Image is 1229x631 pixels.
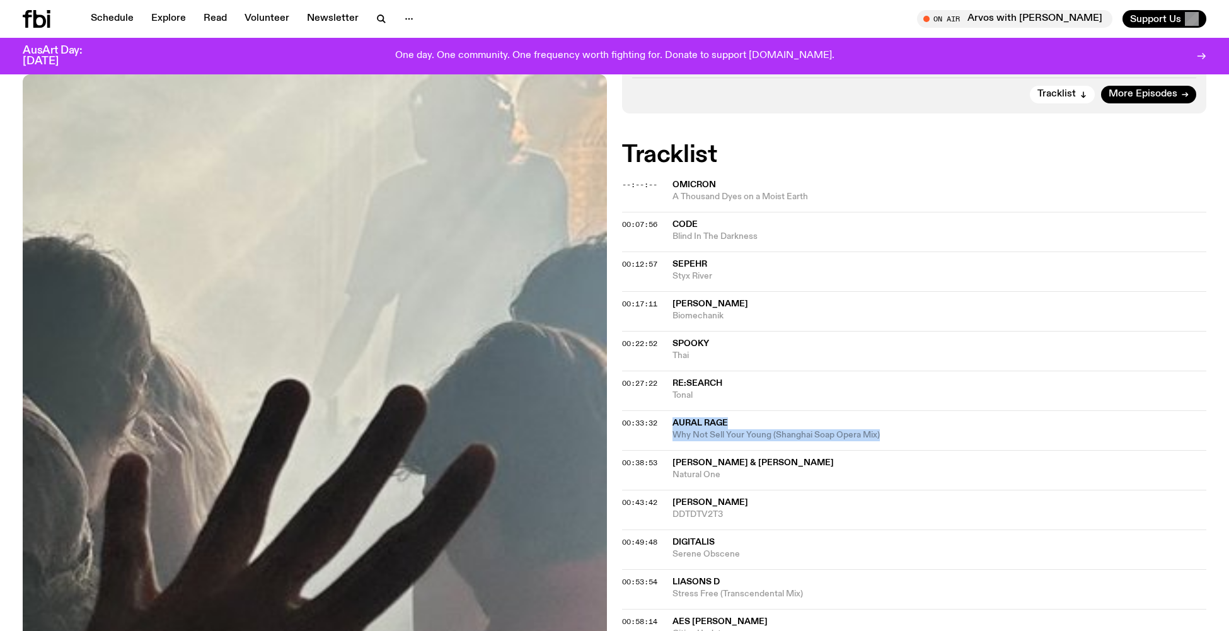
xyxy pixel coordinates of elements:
span: Styx River [672,270,1206,282]
a: Read [196,10,234,28]
a: Explore [144,10,193,28]
span: Liasons D [672,577,720,586]
span: 00:33:32 [622,418,657,428]
button: 00:27:22 [622,380,657,387]
button: 00:07:56 [622,221,657,228]
span: Why Not Sell Your Young (Shanghai Soap Opera Mix) [672,429,1206,441]
span: AES [PERSON_NAME] [672,617,768,626]
button: 00:43:42 [622,499,657,506]
button: 00:38:53 [622,460,657,466]
span: [PERSON_NAME] & [PERSON_NAME] [672,458,834,467]
span: Stress Free (Transcendental Mix) [672,588,1206,600]
a: More Episodes [1101,86,1196,103]
button: Tracklist [1030,86,1095,103]
span: Sepehr [672,260,707,269]
span: --:--:-- [622,180,657,190]
button: 00:12:57 [622,261,657,268]
span: Support Us [1130,13,1181,25]
span: Natural One [672,469,1206,481]
span: 00:53:54 [622,577,657,587]
span: Digitalis [672,538,715,547]
span: DDTDTV2T3 [672,509,1206,521]
button: On AirArvos with [PERSON_NAME] [917,10,1112,28]
span: 00:38:53 [622,458,657,468]
span: Aural Rage [672,419,728,427]
a: Newsletter [299,10,366,28]
span: Code [672,220,698,229]
button: 00:22:52 [622,340,657,347]
span: Tonal [672,390,1206,402]
span: 00:12:57 [622,259,657,269]
button: 00:33:32 [622,420,657,427]
span: Thai [672,350,1206,362]
span: 00:43:42 [622,497,657,507]
span: More Episodes [1109,90,1177,99]
a: Volunteer [237,10,297,28]
span: 00:17:11 [622,299,657,309]
button: 00:53:54 [622,579,657,586]
span: 00:22:52 [622,339,657,349]
a: Schedule [83,10,141,28]
button: 00:17:11 [622,301,657,308]
span: Biomechanik [672,310,1206,322]
button: Support Us [1122,10,1206,28]
span: 00:58:14 [622,617,657,627]
span: Re:search [672,379,722,388]
span: Serene Obscene [672,548,1206,560]
span: 00:07:56 [622,219,657,229]
h2: Tracklist [622,144,1206,166]
button: 00:58:14 [622,618,657,625]
h3: AusArt Day: [DATE] [23,45,103,67]
span: Tracklist [1037,90,1076,99]
span: Omicron [672,180,716,189]
span: A Thousand Dyes on a Moist Earth [672,191,1206,203]
span: [PERSON_NAME] [672,299,748,308]
span: 00:49:48 [622,537,657,547]
span: Spooky [672,339,709,348]
span: Blind In The Darkness [672,231,1206,243]
p: One day. One community. One frequency worth fighting for. Donate to support [DOMAIN_NAME]. [395,50,834,62]
span: [PERSON_NAME] [672,498,748,507]
span: 00:27:22 [622,378,657,388]
button: 00:49:48 [622,539,657,546]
